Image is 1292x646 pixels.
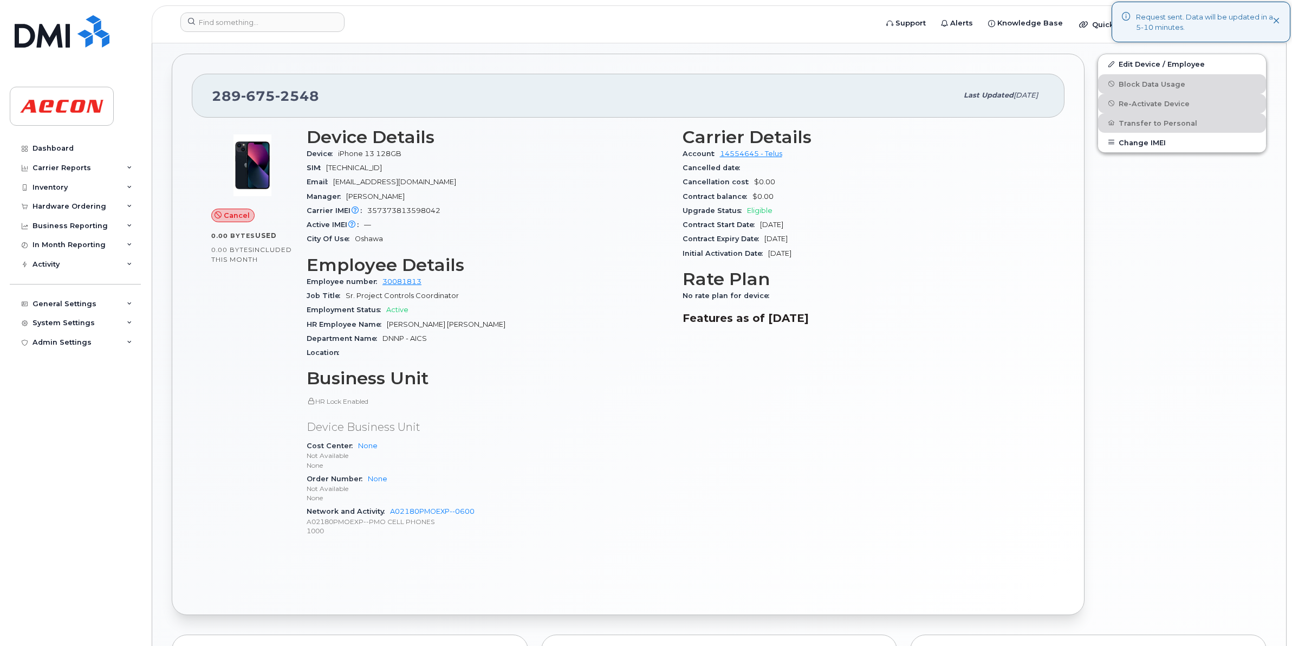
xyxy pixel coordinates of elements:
[307,517,670,526] p: A02180PMOEXP--PMO CELL PHONES
[683,269,1046,289] h3: Rate Plan
[382,334,427,343] span: DNNP - AICS
[275,88,319,104] span: 2548
[997,18,1063,29] span: Knowledge Base
[1119,99,1190,107] span: Re-Activate Device
[212,88,319,104] span: 289
[760,221,783,229] span: [DATE]
[382,277,421,286] a: 30081813
[683,235,764,243] span: Contract Expiry Date
[683,312,1046,325] h3: Features as of [DATE]
[1136,12,1273,32] div: Request sent. Data will be updated in a 5-10 minutes.
[307,461,670,470] p: None
[364,221,371,229] span: —
[307,507,390,515] span: Network and Activity
[355,235,383,243] span: Oshawa
[220,133,285,198] img: image20231002-3703462-1ig824h.jpeg
[754,178,775,186] span: $0.00
[683,192,752,201] span: Contract balance
[964,91,1014,99] span: Last updated
[338,150,401,158] span: iPhone 13 128GB
[307,150,338,158] span: Device
[307,526,670,535] p: 1000
[950,18,973,29] span: Alerts
[386,306,408,314] span: Active
[307,334,382,343] span: Department Name
[326,164,382,172] span: [TECHNICAL_ID]
[895,18,926,29] span: Support
[720,150,782,158] a: 14554645 - Telus
[747,206,772,215] span: Eligible
[211,246,252,254] span: 0.00 Bytes
[307,178,333,186] span: Email
[255,231,277,240] span: used
[1014,91,1038,99] span: [DATE]
[387,320,505,328] span: [PERSON_NAME] [PERSON_NAME]
[1098,74,1266,94] button: Block Data Usage
[307,484,670,493] p: Not Available
[211,246,292,263] span: included this month
[333,178,456,186] span: [EMAIL_ADDRESS][DOMAIN_NAME]
[1098,133,1266,152] button: Change IMEI
[307,255,670,275] h3: Employee Details
[683,249,768,257] span: Initial Activation Date
[683,206,747,215] span: Upgrade Status
[307,206,367,215] span: Carrier IMEI
[683,221,760,229] span: Contract Start Date
[981,12,1070,34] a: Knowledge Base
[368,475,387,483] a: None
[307,292,346,300] span: Job Title
[346,292,459,300] span: Sr. Project Controls Coordinator
[307,475,368,483] span: Order Number
[683,127,1046,147] h3: Carrier Details
[307,442,358,450] span: Cost Center
[933,12,981,34] a: Alerts
[367,206,440,215] span: 357373813598042
[307,164,326,172] span: SIM
[307,419,670,435] p: Device Business Unit
[1092,20,1132,29] span: Quicklinks
[180,12,345,32] input: Find something...
[307,127,670,147] h3: Device Details
[768,249,791,257] span: [DATE]
[307,221,364,229] span: Active IMEI
[1098,54,1266,74] a: Edit Device / Employee
[752,192,774,201] span: $0.00
[307,451,670,460] p: Not Available
[1098,113,1266,133] button: Transfer to Personal
[224,210,250,221] span: Cancel
[764,235,788,243] span: [DATE]
[307,306,386,314] span: Employment Status
[307,192,346,201] span: Manager
[1098,94,1266,113] button: Re-Activate Device
[879,12,933,34] a: Support
[683,164,745,172] span: Cancelled date
[1072,14,1151,35] div: Quicklinks
[683,178,754,186] span: Cancellation cost
[307,320,387,328] span: HR Employee Name
[211,232,255,240] span: 0.00 Bytes
[358,442,378,450] a: None
[390,507,475,515] a: A02180PMOEXP--0600
[307,397,670,406] p: HR Lock Enabled
[307,235,355,243] span: City Of Use
[683,292,775,300] span: No rate plan for device
[241,88,275,104] span: 675
[307,277,382,286] span: Employee number
[346,192,405,201] span: [PERSON_NAME]
[307,369,670,388] h3: Business Unit
[307,493,670,502] p: None
[683,150,720,158] span: Account
[307,348,345,357] span: Location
